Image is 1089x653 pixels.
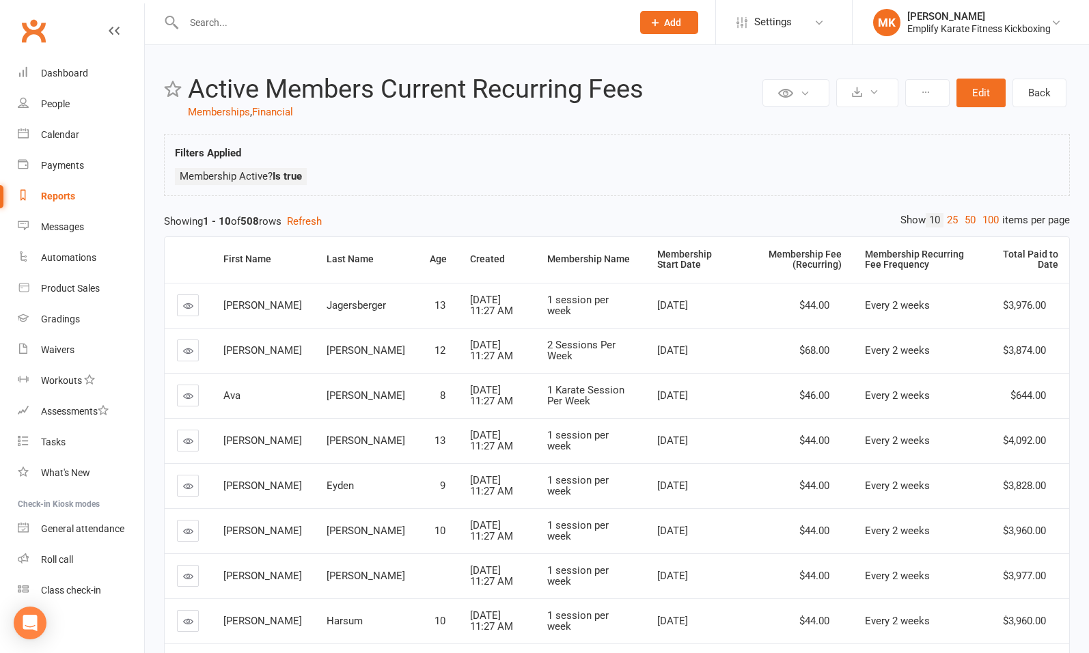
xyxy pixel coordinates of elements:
[470,254,524,264] div: Created
[547,339,616,363] span: 2 Sessions Per Week
[16,14,51,48] a: Clubworx
[435,299,445,311] span: 13
[1003,299,1046,311] span: $3,976.00
[657,299,688,311] span: [DATE]
[1003,480,1046,492] span: $3,828.00
[252,106,293,118] a: Financial
[18,242,144,273] a: Automations
[203,215,231,227] strong: 1 - 10
[799,434,829,447] span: $44.00
[223,299,302,311] span: [PERSON_NAME]
[435,434,445,447] span: 13
[799,344,829,357] span: $68.00
[440,389,445,402] span: 8
[470,339,513,363] span: [DATE] 11:27 AM
[18,304,144,335] a: Gradings
[18,58,144,89] a: Dashboard
[223,434,302,447] span: [PERSON_NAME]
[440,480,445,492] span: 9
[907,23,1051,35] div: Emplify Karate Fitness Kickboxing
[41,68,88,79] div: Dashboard
[18,458,144,488] a: What's New
[41,436,66,447] div: Tasks
[961,213,979,227] a: 50
[470,564,513,588] span: [DATE] 11:27 AM
[223,570,302,582] span: [PERSON_NAME]
[164,213,1070,230] div: Showing of rows
[664,17,681,28] span: Add
[657,434,688,447] span: [DATE]
[18,427,144,458] a: Tasks
[41,467,90,478] div: What's New
[547,609,609,633] span: 1 session per week
[435,525,445,537] span: 10
[188,106,250,118] a: Memberships
[547,294,609,318] span: 1 session per week
[470,384,513,408] span: [DATE] 11:27 AM
[547,384,624,408] span: 1 Karate Session Per Week
[547,254,633,264] div: Membership Name
[41,221,84,232] div: Messages
[756,249,842,270] div: Membership Fee (Recurring)
[18,150,144,181] a: Payments
[41,98,70,109] div: People
[900,213,1070,227] div: Show items per page
[14,607,46,639] div: Open Intercom Messenger
[41,314,80,324] div: Gradings
[799,615,829,627] span: $44.00
[547,519,609,543] span: 1 session per week
[188,75,759,104] h2: Active Members Current Recurring Fees
[754,7,792,38] span: Settings
[979,213,1002,227] a: 100
[547,564,609,588] span: 1 session per week
[18,89,144,120] a: People
[873,9,900,36] div: MK
[799,525,829,537] span: $44.00
[865,299,930,311] span: Every 2 weeks
[657,249,732,270] div: Membership Start Date
[327,570,405,582] span: [PERSON_NAME]
[435,344,445,357] span: 12
[41,554,73,565] div: Roll call
[223,344,302,357] span: [PERSON_NAME]
[273,170,302,182] strong: Is true
[41,375,82,386] div: Workouts
[865,570,930,582] span: Every 2 weeks
[657,615,688,627] span: [DATE]
[926,213,943,227] a: 10
[657,570,688,582] span: [DATE]
[1003,615,1046,627] span: $3,960.00
[327,254,406,264] div: Last Name
[327,389,405,402] span: [PERSON_NAME]
[640,11,698,34] button: Add
[470,474,513,498] span: [DATE] 11:27 AM
[41,252,96,263] div: Automations
[327,299,386,311] span: Jagersberger
[799,570,829,582] span: $44.00
[18,396,144,427] a: Assessments
[327,344,405,357] span: [PERSON_NAME]
[470,519,513,543] span: [DATE] 11:27 AM
[547,429,609,453] span: 1 session per week
[657,480,688,492] span: [DATE]
[287,213,322,230] button: Refresh
[41,523,124,534] div: General attendance
[41,585,101,596] div: Class check-in
[907,10,1051,23] div: [PERSON_NAME]
[18,335,144,365] a: Waivers
[18,181,144,212] a: Reports
[327,434,405,447] span: [PERSON_NAME]
[223,480,302,492] span: [PERSON_NAME]
[18,273,144,304] a: Product Sales
[18,365,144,396] a: Workouts
[993,249,1058,270] div: Total Paid to Date
[223,389,240,402] span: Ava
[41,160,84,171] div: Payments
[943,213,961,227] a: 25
[18,120,144,150] a: Calendar
[41,191,75,202] div: Reports
[18,514,144,544] a: General attendance kiosk mode
[223,615,302,627] span: [PERSON_NAME]
[657,525,688,537] span: [DATE]
[470,429,513,453] span: [DATE] 11:27 AM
